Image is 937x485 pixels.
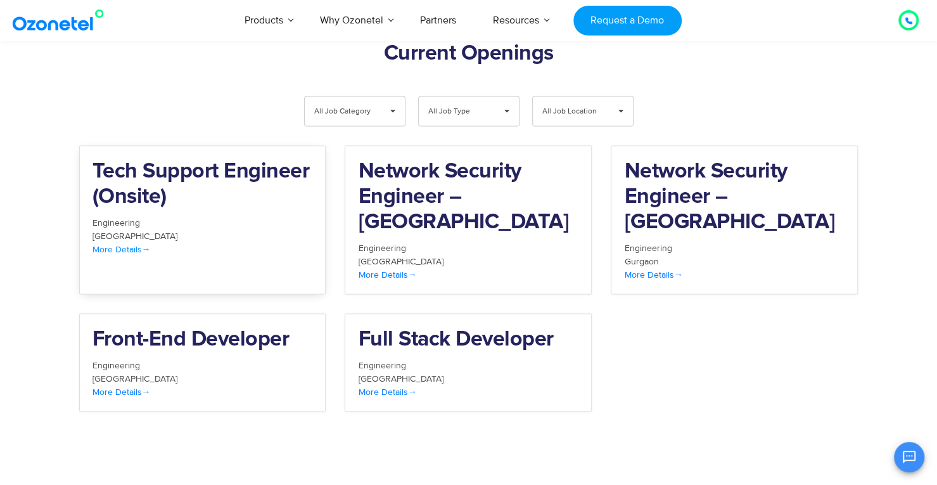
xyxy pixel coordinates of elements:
[92,373,177,384] span: [GEOGRAPHIC_DATA]
[358,386,416,397] span: More Details
[92,386,151,397] span: More Details
[79,313,326,411] a: Front-End Developer Engineering [GEOGRAPHIC_DATA] More Details
[573,6,682,36] a: Request a Demo
[609,96,633,126] span: ▾
[495,96,519,126] span: ▾
[358,269,416,280] span: More Details
[624,158,845,235] h2: Network Security Engineer – [GEOGRAPHIC_DATA]
[611,145,858,294] a: Network Security Engineer – [GEOGRAPHIC_DATA] Engineering Gurgaon More Details
[345,145,592,294] a: Network Security Engineer – [GEOGRAPHIC_DATA] Engineering [GEOGRAPHIC_DATA] More Details
[358,158,578,235] h2: Network Security Engineer – [GEOGRAPHIC_DATA]
[624,269,682,280] span: More Details
[92,359,140,370] span: Engineering
[624,242,672,253] span: Engineering
[79,145,326,294] a: Tech Support Engineer (Onsite) Engineering [GEOGRAPHIC_DATA] More Details
[894,442,924,472] button: Open chat
[358,359,405,370] span: Engineering
[92,230,177,241] span: [GEOGRAPHIC_DATA]
[358,373,443,384] span: [GEOGRAPHIC_DATA]
[345,313,592,411] a: Full Stack Developer Engineering [GEOGRAPHIC_DATA] More Details
[92,158,313,209] h2: Tech Support Engineer (Onsite)
[358,327,578,352] h2: Full Stack Developer
[92,327,313,352] h2: Front-End Developer
[542,96,602,126] span: All Job Location
[358,255,443,266] span: [GEOGRAPHIC_DATA]
[314,96,374,126] span: All Job Category
[92,217,140,228] span: Engineering
[358,242,405,253] span: Engineering
[624,255,658,266] span: Gurgaon
[79,41,858,67] h2: Current Openings
[381,96,405,126] span: ▾
[92,243,151,254] span: More Details
[428,96,488,126] span: All Job Type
